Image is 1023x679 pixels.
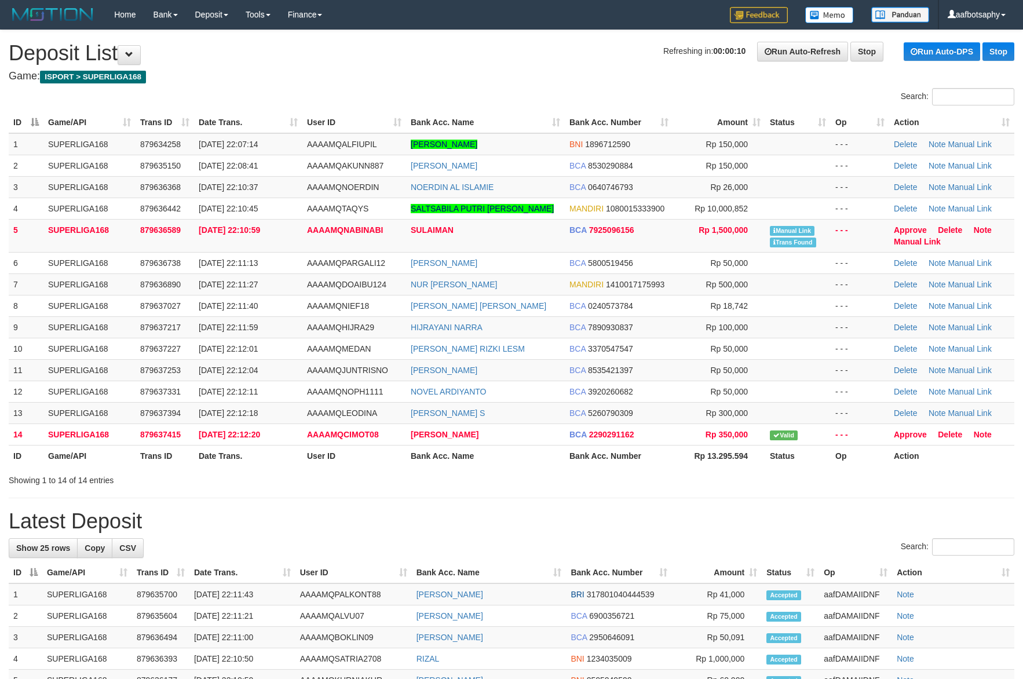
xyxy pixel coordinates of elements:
span: BCA [569,408,586,418]
a: [PERSON_NAME] [416,611,483,620]
a: Manual Link [948,387,992,396]
a: Delete [894,301,917,311]
a: [PERSON_NAME] [416,633,483,642]
span: [DATE] 22:11:13 [199,258,258,268]
input: Search: [932,88,1014,105]
img: Feedback.jpg [730,7,788,23]
a: Delete [894,323,917,332]
span: [DATE] 22:08:41 [199,161,258,170]
td: 7 [9,273,43,295]
span: Rp 26,000 [710,182,748,192]
th: Bank Acc. Name: activate to sort column ascending [412,562,567,583]
span: Copy 7925096156 to clipboard [589,225,634,235]
span: [DATE] 22:11:27 [199,280,258,289]
a: Note [929,258,946,268]
th: Amount: activate to sort column ascending [672,562,762,583]
a: Manual Link [948,161,992,170]
td: AAAAMQALVU07 [295,605,412,627]
a: [PERSON_NAME] S [411,408,485,418]
span: AAAAMQCIMOT08 [307,430,379,439]
td: Rp 50,091 [672,627,762,648]
span: BCA [569,182,586,192]
span: [DATE] 22:10:37 [199,182,258,192]
span: Copy 0640746793 to clipboard [588,182,633,192]
a: Note [897,590,914,599]
span: Rp 150,000 [706,161,748,170]
td: - - - [831,219,889,252]
span: BCA [569,161,586,170]
th: Action: activate to sort column ascending [889,112,1014,133]
th: User ID [302,445,406,466]
span: Copy 0240573784 to clipboard [588,301,633,311]
span: BCA [569,387,586,396]
span: 879637217 [140,323,181,332]
span: [DATE] 22:10:45 [199,204,258,213]
td: 5 [9,219,43,252]
span: BRI [571,590,584,599]
span: 879636738 [140,258,181,268]
td: SUPERLIGA168 [43,402,136,424]
a: Manual Link [948,140,992,149]
span: Copy [85,543,105,553]
a: Note [929,161,946,170]
th: User ID: activate to sort column ascending [295,562,412,583]
td: 10 [9,338,43,359]
td: SUPERLIGA168 [43,359,136,381]
span: 879636368 [140,182,181,192]
div: Showing 1 to 14 of 14 entries [9,470,418,486]
span: Copy 2290291162 to clipboard [589,430,634,439]
a: [PERSON_NAME] [411,140,477,149]
span: Rp 10,000,852 [695,204,748,213]
td: aafDAMAIIDNF [819,648,892,670]
a: Manual Link [948,301,992,311]
span: AAAAMQLEODINA [307,408,377,418]
th: Bank Acc. Name [406,445,565,466]
th: Bank Acc. Name: activate to sort column ascending [406,112,565,133]
a: Manual Link [948,258,992,268]
span: Copy 5260790309 to clipboard [588,408,633,418]
span: 879637331 [140,387,181,396]
span: Rp 300,000 [706,408,748,418]
td: AAAAMQSATRIA2708 [295,648,412,670]
span: Copy 8530290884 to clipboard [588,161,633,170]
span: 879637253 [140,366,181,375]
th: Status: activate to sort column ascending [762,562,819,583]
span: BCA [569,323,586,332]
a: Manual Link [894,237,941,246]
span: Accepted [766,612,801,622]
span: Copy 3920260682 to clipboard [588,387,633,396]
span: BCA [569,430,587,439]
a: Note [897,633,914,642]
th: Game/API [43,445,136,466]
td: [DATE] 22:10:50 [189,648,295,670]
a: Approve [894,430,927,439]
th: ID: activate to sort column descending [9,562,42,583]
span: 879636890 [140,280,181,289]
span: Copy 1080015333900 to clipboard [606,204,664,213]
span: Copy 8535421397 to clipboard [588,366,633,375]
a: Run Auto-DPS [904,42,980,61]
span: AAAAMQHIJRA29 [307,323,374,332]
td: 1 [9,133,43,155]
span: [DATE] 22:12:11 [199,387,258,396]
strong: 00:00:10 [713,46,746,56]
span: BCA [569,258,586,268]
span: Refreshing in: [663,46,746,56]
span: Copy 6900356721 to clipboard [589,611,634,620]
a: Note [897,611,914,620]
a: NOERDIN AL ISLAMIE [411,182,494,192]
th: Game/API: activate to sort column ascending [43,112,136,133]
th: Trans ID: activate to sort column ascending [132,562,189,583]
th: Action [889,445,1014,466]
label: Search: [901,88,1014,105]
a: Delete [938,430,962,439]
td: SUPERLIGA168 [43,273,136,295]
span: 879635150 [140,161,181,170]
a: Manual Link [948,366,992,375]
span: BNI [569,140,583,149]
span: Similar transaction found [770,238,816,247]
a: Note [929,140,946,149]
a: Copy [77,538,112,558]
a: SALTSABILA PUTRI [PERSON_NAME] [411,204,554,213]
span: [DATE] 22:07:14 [199,140,258,149]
